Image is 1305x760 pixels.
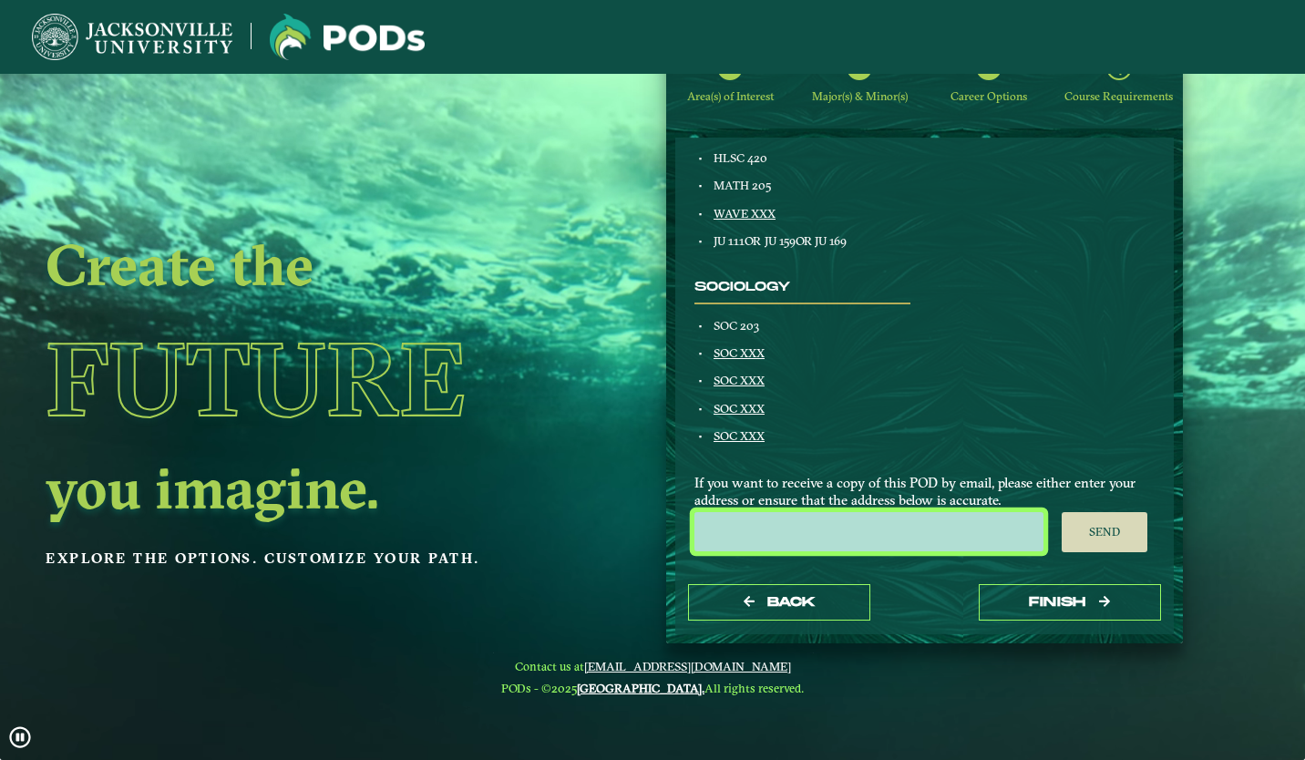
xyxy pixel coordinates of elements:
[711,233,911,248] div: OR OR
[714,206,776,221] a: WAVE XXX
[714,178,771,192] span: MATH 205
[46,462,541,513] h2: you imagine.
[714,150,767,165] span: HLSC 420
[46,296,541,462] h1: Future
[714,373,765,387] a: SOC XXX
[46,545,541,572] p: Explore the options. Customize your path.
[714,345,765,360] a: SOC XXX
[32,14,232,60] img: Jacksonville University logo
[767,594,816,610] span: Back
[714,233,745,248] span: JU 111
[714,123,766,138] span: HLSC 412
[688,584,870,621] button: Back
[950,89,1027,103] span: Career Options
[812,89,908,103] span: Major(s) & Minor(s)
[714,318,759,333] span: SOC 203
[584,659,791,673] a: [EMAIL_ADDRESS][DOMAIN_NAME]
[714,401,765,416] a: SOC XXX
[714,428,765,443] a: SOC XXX
[694,512,1043,551] input: Enter your email
[694,280,910,295] h4: Sociology
[501,681,804,695] span: PODs - ©2025 All rights reserved.
[46,239,541,290] h2: Create the
[270,14,425,60] img: Jacksonville University logo
[694,475,1155,509] span: If you want to receive a copy of this POD by email, please either enter your address or ensure th...
[1062,512,1148,552] button: Send
[979,584,1161,621] button: Finish
[1064,89,1173,103] span: Course Requirements
[501,659,804,673] span: Contact us at
[577,681,704,695] a: [GEOGRAPHIC_DATA].
[765,233,796,248] span: JU 159
[687,89,774,103] span: Area(s) of Interest
[815,233,847,248] span: JU 169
